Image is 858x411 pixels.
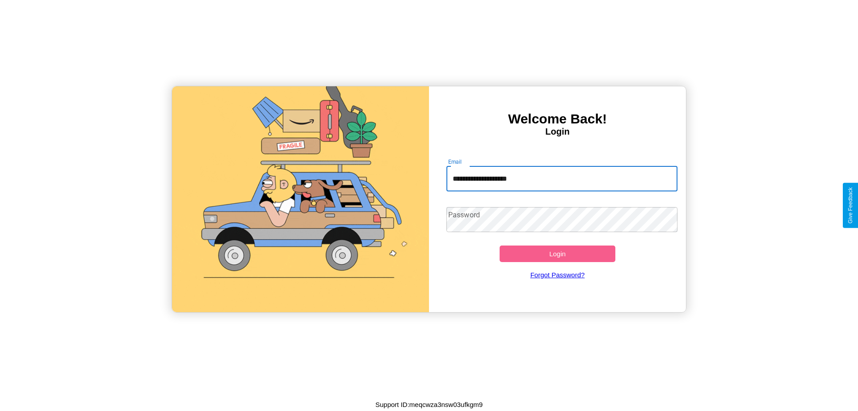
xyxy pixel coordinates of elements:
[172,86,429,312] img: gif
[448,158,462,165] label: Email
[500,246,615,262] button: Login
[429,127,686,137] h4: Login
[847,187,854,224] div: Give Feedback
[429,111,686,127] h3: Welcome Back!
[442,262,673,288] a: Forgot Password?
[375,398,483,411] p: Support ID: meqcwza3nsw03ufkgm9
